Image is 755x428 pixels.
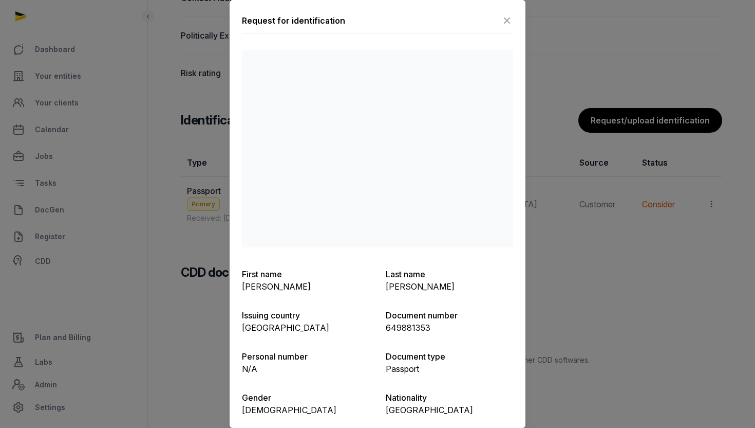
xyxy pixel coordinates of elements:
p: [GEOGRAPHIC_DATA] [386,404,513,416]
p: N/A [242,363,369,375]
p: Gender [242,391,369,404]
p: [DEMOGRAPHIC_DATA] [242,404,369,416]
p: Document number [386,309,513,322]
p: First name [242,268,369,280]
div: Request for identification [242,14,345,27]
p: Personal number [242,350,369,363]
p: Document type [386,350,513,363]
p: Nationality [386,391,513,404]
p: Issuing country [242,309,369,322]
p: [GEOGRAPHIC_DATA] [242,322,369,334]
p: Last name [386,268,513,280]
p: [PERSON_NAME] [242,280,369,293]
p: 649881353 [386,322,513,334]
p: Passport [386,363,513,375]
p: [PERSON_NAME] [386,280,513,293]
